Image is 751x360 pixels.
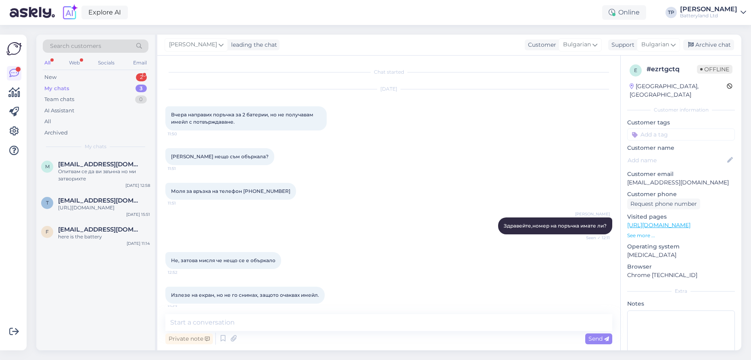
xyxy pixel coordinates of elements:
[168,200,198,206] span: 11:51
[58,161,142,168] span: m.mincheva18@gmail.com
[50,42,101,50] span: Search customers
[627,242,735,251] p: Operating system
[44,107,74,115] div: AI Assistant
[44,85,69,93] div: My chats
[165,85,612,93] div: [DATE]
[627,271,735,279] p: Chrome [TECHNICAL_ID]
[6,41,22,56] img: Askly Logo
[627,263,735,271] p: Browser
[627,300,735,308] p: Notes
[43,58,52,68] div: All
[58,204,150,211] div: [URL][DOMAIN_NAME]
[630,82,727,99] div: [GEOGRAPHIC_DATA], [GEOGRAPHIC_DATA]
[171,153,269,159] span: [PERSON_NAME] нещо съм объркала?
[165,68,612,76] div: Chat started
[563,40,591,49] span: Bulgarian
[81,6,128,19] a: Explore AI
[171,292,319,298] span: Излезе на екран, но не го снимах, защото очаквах имейл.
[627,178,735,187] p: [EMAIL_ADDRESS][DOMAIN_NAME]
[126,211,150,217] div: [DATE] 15:51
[665,7,677,18] div: TP
[627,118,735,127] p: Customer tags
[127,240,150,246] div: [DATE] 11:14
[628,156,726,165] input: Add name
[627,128,735,141] input: Add a tag
[627,213,735,221] p: Visited pages
[627,251,735,259] p: [MEDICAL_DATA]
[683,39,734,50] div: Archive chat
[58,168,150,182] div: Опитвам се да ви звънна но ми затворихте
[602,5,646,20] div: Online
[46,229,49,235] span: f
[627,199,700,209] div: Request phone number
[44,95,74,103] div: Team chats
[697,65,732,74] span: Offline
[171,188,290,194] span: Моля за връзка на телефон [PHONE_NUMBER]
[168,269,198,275] span: 12:52
[168,166,198,172] span: 11:51
[627,106,735,114] div: Customer information
[44,73,56,81] div: New
[627,170,735,178] p: Customer email
[168,304,198,310] span: 12:53
[504,223,607,229] span: Здравейте,номер на поръчка имате ли?
[125,182,150,188] div: [DATE] 12:58
[58,233,150,240] div: here is the battery
[58,226,142,233] span: florecristian6@gmail.com
[171,112,315,125] span: Вчера направих поръчка за 2 батерии, но не получавам имейл с потвърждаване.
[588,335,609,342] span: Send
[641,40,669,49] span: Bulgarian
[634,67,637,73] span: e
[136,85,147,93] div: 3
[627,221,691,229] a: [URL][DOMAIN_NAME]
[171,257,275,263] span: Не, затова мисля че нещо се е объркало
[627,190,735,199] p: Customer phone
[44,129,68,137] div: Archived
[96,58,116,68] div: Socials
[680,12,737,19] div: Batteryland Ltd
[136,73,147,81] div: 2
[58,197,142,204] span: tsstanchev70@gmail.com
[608,41,634,49] div: Support
[525,41,556,49] div: Customer
[627,232,735,239] p: See more ...
[85,143,106,150] span: My chats
[627,144,735,152] p: Customer name
[165,333,213,344] div: Private note
[168,131,198,137] span: 11:50
[44,118,51,126] div: All
[680,6,746,19] a: [PERSON_NAME]Batteryland Ltd
[46,200,49,206] span: t
[45,163,50,170] span: m
[131,58,148,68] div: Email
[575,211,610,217] span: [PERSON_NAME]
[169,40,217,49] span: [PERSON_NAME]
[67,58,81,68] div: Web
[647,64,697,74] div: # ezrtgctq
[61,4,78,21] img: explore-ai
[627,288,735,295] div: Extra
[580,235,610,241] span: Seen ✓ 12:11
[135,95,147,103] div: 0
[228,41,277,49] div: leading the chat
[680,6,737,12] div: [PERSON_NAME]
